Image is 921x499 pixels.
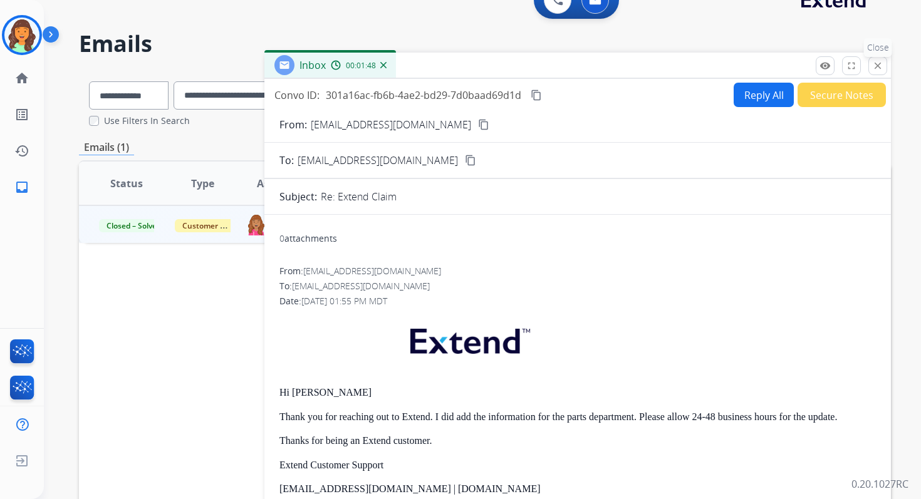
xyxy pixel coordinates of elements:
[279,265,876,277] div: From:
[279,232,337,245] div: attachments
[99,219,169,232] span: Closed – Solved
[346,61,376,71] span: 00:01:48
[79,31,891,56] h2: Emails
[279,153,294,168] p: To:
[14,71,29,86] mat-icon: home
[326,88,521,102] span: 301a16ac-fb6b-4ae2-bd29-7d0baad69d1d
[298,153,458,168] span: [EMAIL_ADDRESS][DOMAIN_NAME]
[465,155,476,166] mat-icon: content_copy
[104,115,190,127] label: Use Filters In Search
[864,38,892,57] p: Close
[14,107,29,122] mat-icon: list_alt
[274,88,320,103] p: Convo ID:
[279,387,876,398] p: Hi [PERSON_NAME]
[395,314,543,363] img: extend.png
[279,460,876,471] p: Extend Customer Support
[279,189,317,204] p: Subject:
[279,280,876,292] div: To:
[279,411,876,423] p: Thank you for reaching out to Extend. I did add the information for the parts department. Please ...
[734,83,794,107] button: Reply All
[478,119,489,130] mat-icon: content_copy
[279,483,876,495] p: [EMAIL_ADDRESS][DOMAIN_NAME] | [DOMAIN_NAME]
[14,180,29,195] mat-icon: inbox
[846,60,857,71] mat-icon: fullscreen
[246,213,266,235] img: agent-avatar
[301,295,387,307] span: [DATE] 01:55 PM MDT
[279,295,876,307] div: Date:
[4,18,39,53] img: avatar
[299,58,326,72] span: Inbox
[872,60,883,71] mat-icon: close
[820,60,831,71] mat-icon: remove_red_eye
[868,56,887,75] button: Close
[279,117,307,132] p: From:
[14,143,29,158] mat-icon: history
[292,280,430,292] span: [EMAIL_ADDRESS][DOMAIN_NAME]
[798,83,886,107] button: Secure Notes
[303,265,441,277] span: [EMAIL_ADDRESS][DOMAIN_NAME]
[279,435,876,446] p: Thanks for being an Extend customer.
[191,176,214,191] span: Type
[257,176,301,191] span: Assignee
[311,117,471,132] p: [EMAIL_ADDRESS][DOMAIN_NAME]
[175,219,256,232] span: Customer Support
[321,189,397,204] p: Re: Extend Claim
[110,176,143,191] span: Status
[531,90,542,101] mat-icon: content_copy
[279,232,284,244] span: 0
[79,140,134,155] p: Emails (1)
[851,476,908,491] p: 0.20.1027RC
